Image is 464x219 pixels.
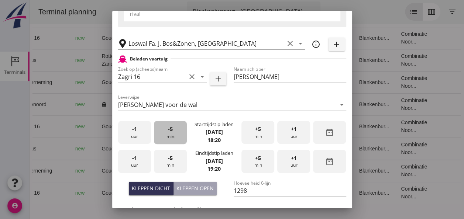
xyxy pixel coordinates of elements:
[72,167,134,175] div: Gouda
[286,39,295,48] i: clear
[72,102,77,107] i: directions_boat
[324,93,366,115] td: Blankenbur...
[291,125,297,133] span: +1
[214,74,223,83] i: add
[207,136,221,143] strong: 18:20
[241,150,274,173] div: min
[153,138,194,160] td: 999
[90,146,96,151] i: directions_boat
[118,205,346,215] h2: Product(en)/vrachtbepaling
[268,160,324,182] td: 18
[168,102,173,107] small: m3
[153,182,194,204] td: 1298
[195,150,233,157] div: Eindtijdstip laden
[365,182,411,204] td: Combinatie Noor...
[337,100,346,109] i: arrow_drop_down
[268,27,324,49] td: 18
[230,93,268,115] td: Filling sand
[40,27,66,49] td: new
[418,7,427,16] i: filter_list
[118,150,151,173] div: uur
[153,93,194,115] td: 621
[230,71,268,93] td: Ontzilt oph.zan...
[171,191,176,195] small: m3
[90,168,96,173] i: directions_boat
[72,189,134,197] div: Gouda
[268,138,324,160] td: 18
[171,125,176,129] small: m3
[132,184,170,192] div: Kleppen dicht
[332,40,341,49] i: add
[205,128,223,135] strong: [DATE]
[72,79,134,86] div: Gouda
[365,115,411,138] td: Combinatie Noor...
[268,71,324,93] td: 18
[207,165,221,172] strong: 19:20
[40,49,66,71] td: new
[324,160,366,182] td: Blankenbur...
[365,160,411,182] td: Combinatie Noor...
[72,34,134,42] div: Gouda
[132,125,137,133] span: -1
[325,157,334,166] i: date_range
[230,49,268,71] td: Ontzilt oph.zan...
[296,39,305,48] i: arrow_drop_down
[380,7,389,16] i: list
[40,182,66,204] td: new
[168,147,173,151] small: m3
[230,27,268,49] td: Ontzilt oph.zan...
[72,52,134,68] div: Rotterdam Zandoverslag
[365,93,411,115] td: Combinatie Noor...
[268,182,324,204] td: 18
[365,49,411,71] td: Combinatie Noor...
[40,138,66,160] td: new
[153,49,194,71] td: 999
[398,7,406,16] i: calendar_view_week
[176,184,214,192] div: Kleppen open
[277,150,310,173] div: uur
[132,154,137,162] span: -1
[90,35,96,41] i: directions_boat
[118,71,186,83] input: Zoek op (scheeps)naam
[173,182,217,195] button: Kleppen open
[40,160,66,182] td: new
[168,154,173,162] span: -5
[3,7,73,17] div: Terminal planning
[277,121,310,144] div: uur
[195,121,234,128] div: Starttijdstip laden
[234,71,346,83] input: Naam schipper
[40,71,66,93] td: new
[72,145,134,153] div: Gouda
[153,27,194,49] td: 1298
[90,80,96,85] i: directions_boat
[365,138,411,160] td: Combinatie Noor...
[255,154,261,162] span: +5
[130,10,334,18] div: rival
[40,93,66,115] td: new
[90,124,96,129] i: directions_boat
[255,125,261,133] span: +5
[230,138,268,160] td: Ontzilt oph.zan...
[324,115,366,138] td: Blankenbur...
[278,7,286,16] i: arrow_drop_down
[153,160,194,182] td: 1231
[365,27,411,49] td: Combinatie Noor...
[230,115,268,138] td: Ontzilt oph.zan...
[324,138,366,160] td: Blankenbur...
[188,72,196,81] i: clear
[324,27,366,49] td: Blankenbur...
[365,71,411,93] td: Combinatie Noor...
[198,72,207,81] i: arrow_drop_down
[168,58,173,63] small: m3
[205,157,223,164] strong: [DATE]
[325,128,334,137] i: date_range
[268,93,324,115] td: 18
[72,123,134,131] div: Gouda
[154,150,187,173] div: min
[129,182,173,195] button: Kleppen dicht
[312,40,320,49] i: info_outline
[128,38,284,49] input: Losplaats
[230,182,268,204] td: Ontzilt oph.zan...
[234,185,346,197] input: Hoeveelheid 0-lijn
[118,121,151,144] div: uur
